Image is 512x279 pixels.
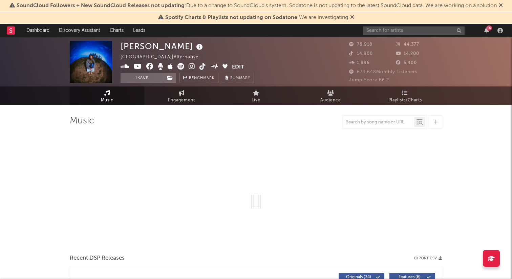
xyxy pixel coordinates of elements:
span: 14,200 [396,52,419,56]
a: Engagement [144,86,219,105]
div: 16 [486,25,492,31]
span: 1,896 [349,61,370,65]
span: : We are investigating [165,15,348,20]
span: Playlists/Charts [388,96,422,104]
span: Jump Score: 66.2 [349,78,389,82]
button: Track [121,73,163,83]
span: 679,648 Monthly Listeners [349,70,418,74]
button: 16 [484,28,489,33]
a: Discovery Assistant [54,24,105,37]
button: Edit [232,63,244,72]
span: Spotify Charts & Playlists not updating on Sodatone [165,15,297,20]
a: Playlists/Charts [368,86,442,105]
a: Benchmark [179,73,218,83]
div: [GEOGRAPHIC_DATA] | Alternative [121,53,206,61]
span: 5,400 [396,61,417,65]
span: 14,900 [349,52,373,56]
span: SoundCloud Followers + New SoundCloud Releases not updating [17,3,185,8]
a: Audience [293,86,368,105]
button: Summary [222,73,254,83]
a: Charts [105,24,128,37]
input: Search by song name or URL [343,120,414,125]
span: Live [252,96,260,104]
span: Summary [230,76,250,80]
span: Music [101,96,113,104]
span: 44,377 [396,42,419,47]
span: Engagement [168,96,195,104]
button: Export CSV [414,256,442,260]
span: Dismiss [499,3,503,8]
span: : Due to a change to SoundCloud's system, Sodatone is not updating to the latest SoundCloud data.... [17,3,497,8]
span: Benchmark [189,74,215,82]
a: Live [219,86,293,105]
span: Recent DSP Releases [70,254,125,262]
a: Leads [128,24,150,37]
span: Dismiss [350,15,354,20]
a: Music [70,86,144,105]
span: Audience [320,96,341,104]
div: [PERSON_NAME] [121,41,205,52]
a: Dashboard [22,24,54,37]
input: Search for artists [363,26,465,35]
span: 78,918 [349,42,372,47]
